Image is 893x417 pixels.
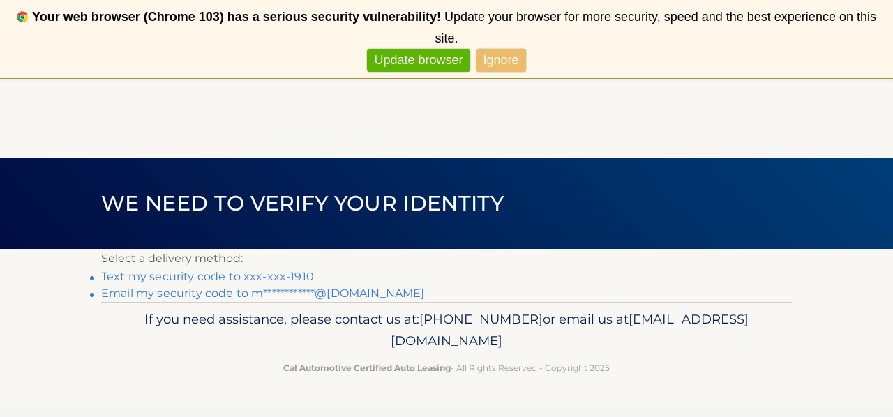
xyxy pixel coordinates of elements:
[283,363,451,373] strong: Cal Automotive Certified Auto Leasing
[435,10,876,45] span: Update your browser for more security, speed and the best experience on this site.
[101,190,504,216] span: We need to verify your identity
[101,249,792,268] p: Select a delivery method:
[101,270,314,283] a: Text my security code to xxx-xxx-1910
[110,361,783,375] p: - All Rights Reserved - Copyright 2025
[32,10,441,24] b: Your web browser (Chrome 103) has a serious security vulnerability!
[367,49,470,72] a: Update browser
[476,49,526,72] a: Ignore
[110,308,783,353] p: If you need assistance, please contact us at: or email us at
[419,311,543,327] span: [PHONE_NUMBER]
